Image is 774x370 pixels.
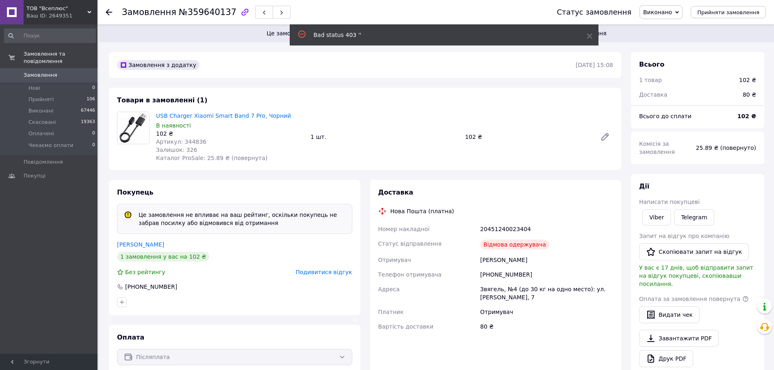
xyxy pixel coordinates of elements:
span: Оплата за замовлення повернута [639,296,740,302]
span: Оплачені [28,130,54,137]
div: Нова Пошта (платна) [388,207,456,215]
span: Каталог ProSale: 25.89 ₴ (повернута) [156,155,267,161]
span: Вартість доставки [378,323,434,330]
button: Прийняти замовлення [691,6,766,18]
span: №359640137 [179,7,236,17]
span: 0 [92,142,95,149]
a: Редагувати [597,129,613,145]
span: Всього [639,61,664,68]
span: Артикул: 344836 [156,138,206,145]
div: [PHONE_NUMBER] [479,267,615,282]
div: Це замовлення не впливає на ваш рейтинг, оскільки покупець не забрав посилку або відмовився від о... [135,211,349,227]
span: 0 [92,84,95,92]
span: Товари в замовленні (1) [117,96,208,104]
span: 0 [92,130,95,137]
span: Скасовані [28,119,56,126]
span: Доставка [639,91,667,98]
div: Ваш ID: 2649351 [26,12,98,19]
div: Отримувач [479,305,615,319]
span: ТОВ "Всеплюс" [26,5,87,12]
span: Замовлення [24,71,57,79]
span: Виконано [643,9,672,15]
button: Скопіювати запит на відгук [639,243,749,260]
span: Подивитися відгук [296,269,352,275]
span: У вас є 17 днів, щоб відправити запит на відгук покупцеві, скопіювавши посилання. [639,264,753,287]
a: Telegram [674,209,714,225]
span: Доставка [378,188,414,196]
span: Це замовлення не впливає на ваш рейтинг, оскільки покупець не забрав посилку або відмовився від о... [109,29,764,37]
a: USB Charger Xiaomi Smart Band 7 Pro, Чорний [156,113,291,119]
span: Без рейтингу [125,269,165,275]
span: Прийняті [28,96,54,103]
span: Запит на відгук про компанію [639,233,729,239]
div: Bad status 403 '' [314,31,566,39]
div: 102 ₴ [739,76,756,84]
div: Повернутися назад [106,8,112,16]
div: Звягель, №4 (до 30 кг на одно место): ул. [PERSON_NAME], 7 [479,282,615,305]
span: Дії [639,182,649,190]
span: 25.89 ₴ (повернуто) [696,145,756,151]
span: Статус відправлення [378,240,442,247]
span: Оплата [117,333,144,341]
div: 102 ₴ [462,131,594,143]
span: Всього до сплати [639,113,692,119]
div: Відмова одержувача [480,240,549,249]
span: 67446 [81,107,95,115]
span: Прийняти замовлення [697,9,759,15]
img: USB Charger Xiaomi Smart Band 7 Pro, Чорний [117,112,149,144]
span: Залишок: 326 [156,147,197,153]
span: Виконані [28,107,54,115]
div: [PHONE_NUMBER] [124,283,178,291]
a: Друк PDF [639,350,693,367]
span: Телефон отримувача [378,271,442,278]
span: В наявності [156,122,191,129]
span: Замовлення [122,7,176,17]
span: Покупці [24,172,46,180]
span: Комісія за замовлення [639,141,675,155]
a: Viber [642,209,671,225]
a: Завантажити PDF [639,330,719,347]
div: 1 замовлення у вас на 102 ₴ [117,252,209,262]
span: 1 товар [639,77,662,83]
span: Покупець [117,188,154,196]
button: Видати чек [639,306,700,323]
div: Статус замовлення [557,8,631,16]
span: Платник [378,309,404,315]
span: Отримувач [378,257,411,263]
div: [PERSON_NAME] [479,253,615,267]
span: 19363 [81,119,95,126]
time: [DATE] 15:08 [576,62,613,68]
div: 20451240023404 [479,222,615,236]
a: [PERSON_NAME] [117,241,164,248]
span: Написати покупцеві [639,199,700,205]
b: 102 ₴ [737,113,756,119]
span: Замовлення та повідомлення [24,50,98,65]
div: 1 шт. [307,131,462,143]
input: Пошук [4,28,96,43]
span: Адреса [378,286,400,292]
div: Замовлення з додатку [117,60,199,70]
span: Номер накладної [378,226,430,232]
span: Нові [28,84,40,92]
div: 102 ₴ [156,130,304,138]
div: 80 ₴ [479,319,615,334]
span: 106 [87,96,95,103]
div: 80 ₴ [738,86,761,104]
span: Чекаємо оплати [28,142,74,149]
span: Повідомлення [24,158,63,166]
